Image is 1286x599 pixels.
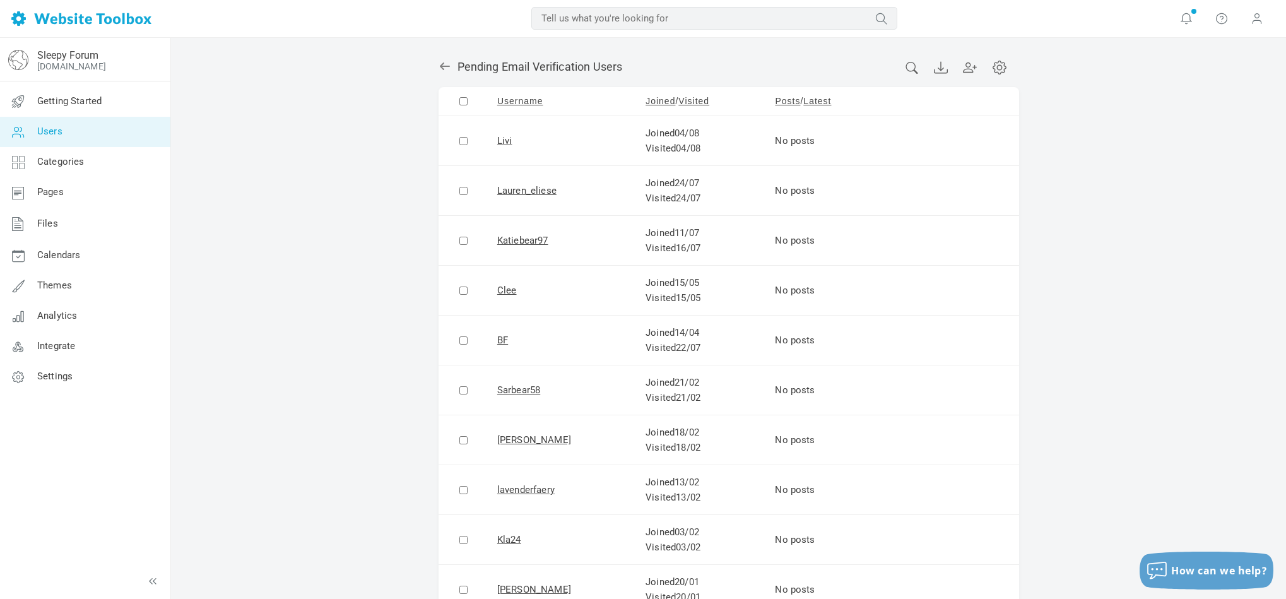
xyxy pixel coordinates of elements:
h2: Pending Email Verification Users [439,60,1019,74]
span: 16/07/25 [676,242,700,254]
a: [DOMAIN_NAME] [37,61,106,71]
button: How can we help? [1140,552,1273,590]
span: 18/02/25 [676,442,700,453]
span: 20/01/25 [675,576,699,588]
td: Joined Visited [636,415,765,465]
span: 21/02/25 [676,392,700,403]
a: Katiebear97 [497,235,548,246]
td: Joined Visited [636,166,765,216]
span: Analytics [37,310,77,321]
span: 14/04/25 [675,327,699,338]
a: Lauren_eliese [497,185,557,196]
td: No posts [765,266,883,316]
a: BF [497,335,508,346]
a: lavenderfaery [497,484,555,495]
a: [PERSON_NAME] [497,584,571,595]
span: 13/02/25 [675,477,699,488]
span: 13/02/25 [676,492,700,503]
a: Kla24 [497,534,521,545]
span: 24/07/25 [676,193,700,204]
a: Clee [497,285,517,296]
img: globe-icon.png [8,50,28,70]
span: Pages [37,186,64,198]
a: [PERSON_NAME] [497,434,571,446]
span: 22/07/25 [676,342,700,353]
span: How can we help? [1171,564,1267,578]
span: 15/05/25 [676,292,700,304]
span: 15/05/25 [675,277,699,288]
span: 04/08/25 [675,128,699,139]
td: No posts [765,216,883,266]
td: Joined Visited [636,515,765,565]
a: Username [497,96,543,106]
input: Select or de-select all members [459,97,468,105]
span: 21/02/25 [675,377,699,388]
span: Files [37,218,58,229]
td: No posts [765,365,883,415]
span: 18/02/25 [675,427,699,438]
span: 03/02/25 [676,542,700,553]
span: 04/08/25 [676,143,700,154]
span: Categories [37,156,85,167]
td: / [765,87,883,116]
td: Joined Visited [636,465,765,515]
td: No posts [765,515,883,565]
td: / [636,87,765,116]
span: Integrate [37,340,75,352]
span: Settings [37,371,73,382]
a: Joined [646,96,675,106]
td: No posts [765,166,883,216]
td: Joined Visited [636,365,765,415]
td: Joined Visited [636,316,765,365]
a: Livi [497,135,512,146]
span: Themes [37,280,72,291]
a: Posts [775,96,800,106]
td: Joined Visited [636,266,765,316]
td: Joined Visited [636,116,765,166]
td: Joined Visited [636,216,765,266]
a: Latest [803,96,831,106]
span: 11/07/25 [675,227,699,239]
td: No posts [765,465,883,515]
td: No posts [765,415,883,465]
a: Sarbear58 [497,384,540,396]
td: No posts [765,116,883,166]
span: Users [37,126,62,137]
td: No posts [765,316,883,365]
input: Tell us what you're looking for [531,7,897,30]
span: 03/02/25 [675,526,699,538]
span: Getting Started [37,95,102,107]
span: Calendars [37,249,80,261]
span: 24/07/25 [675,177,699,189]
a: Sleepy Forum [37,49,98,61]
a: Visited [678,96,709,106]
